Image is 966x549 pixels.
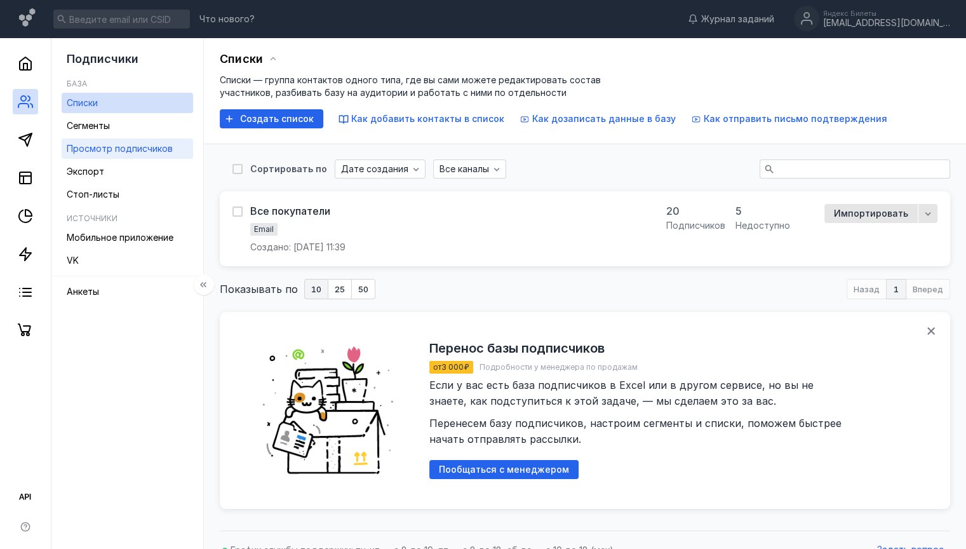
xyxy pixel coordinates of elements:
span: Email [254,224,274,234]
span: 50 [358,285,368,294]
span: Импортировать [834,208,908,219]
span: Показывать по [220,281,298,297]
button: Как дозаписать данные в базу [520,112,676,125]
span: 10 [311,285,321,294]
span: Как отправить письмо подтверждения [704,113,887,124]
a: Просмотр подписчиков [62,139,193,159]
a: Списки [62,93,193,113]
a: Сегменты [62,116,193,136]
a: Журнал заданий [681,13,781,25]
a: Все покупатели [250,204,330,218]
h2: Перенос базы подписчиков [429,341,605,356]
a: Стоп-листы [62,184,193,205]
span: Подробности у менеджера по продажам [480,362,638,372]
a: Анкеты [62,281,193,302]
div: Все покупатели [250,205,330,217]
span: Если у вас есть база подписчиков в Excel или в другом сервисе, но вы не знаете, как подступиться ... [429,379,845,445]
button: Как отправить письмо подтверждения [691,112,887,125]
button: Пообщаться с менеджером [429,460,579,479]
span: Сегменты [67,120,110,131]
div: подписчиков [666,219,725,232]
span: Создано: [DATE] 11:39 [250,241,345,254]
span: Стоп-листы [67,189,119,200]
h5: Источники [67,213,117,223]
button: Как добавить контакты в список [339,112,504,125]
span: Дате создания [341,164,408,175]
span: Журнал заданий [701,13,774,25]
div: Сортировать по [250,165,327,173]
button: Импортировать [824,204,918,223]
span: Мобильное приложение [67,232,173,243]
span: Подписчики [67,52,138,65]
button: Все каналы [433,159,506,179]
span: 25 [335,285,345,294]
span: Анкеты [67,286,99,297]
img: ede9931b45d85a8c5f1be7e1d817e0cd.png [252,331,410,490]
span: Пообщаться с менеджером [439,464,569,475]
span: Списки [67,97,98,108]
span: Создать список [240,114,314,125]
span: VK [67,255,79,266]
span: Все каналы [439,164,489,175]
span: Списки [220,52,263,66]
span: Как добавить контакты в список [351,113,504,124]
div: 5 [735,204,790,218]
div: [EMAIL_ADDRESS][DOMAIN_NAME] [823,18,950,29]
a: Мобильное приложение [62,227,193,248]
h5: База [67,79,87,88]
span: Как дозаписать данные в базу [532,113,676,124]
button: 25 [328,279,352,299]
span: Просмотр подписчиков [67,143,173,154]
button: Дате создания [335,159,426,179]
a: Экспорт [62,161,193,182]
button: 10 [304,279,328,299]
span: от 3 000 ₽ [433,362,469,372]
div: Яндекс Билеты [823,10,950,17]
button: Создать список [220,109,323,128]
div: 20 [666,204,725,218]
div: недоступно [735,219,790,232]
a: Что нового? [193,15,261,24]
span: Экспорт [67,166,104,177]
a: VK [62,250,193,271]
button: 50 [352,279,375,299]
span: Списки — группа контактов одного типа, где вы сами можете редактировать состав участников, разбив... [220,74,601,98]
span: Что нового? [199,15,255,24]
input: Введите email или CSID [53,10,190,29]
